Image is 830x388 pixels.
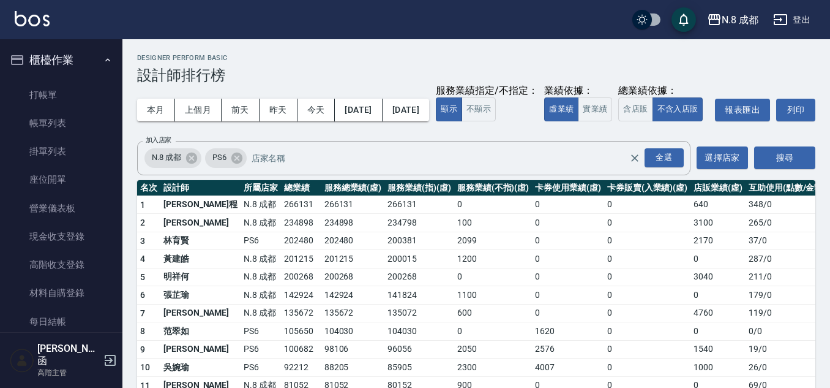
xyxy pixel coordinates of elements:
a: 打帳單 [5,81,118,109]
td: 1000 [690,359,746,377]
button: Open [642,146,686,170]
div: PS6 [205,148,247,168]
td: 142924 [281,286,321,305]
td: 0 [532,250,604,268]
td: 4760 [690,304,746,322]
td: 104030 [321,322,385,341]
td: 吳婉瑜 [160,359,241,377]
td: 2300 [454,359,532,377]
td: 26 / 0 [746,359,829,377]
td: 200015 [384,250,454,268]
span: 9 [140,344,145,354]
td: 19 / 0 [746,340,829,359]
td: 0 [532,304,604,322]
div: 業績依據： [544,85,612,97]
td: 88205 [321,359,385,377]
td: 234798 [384,214,454,232]
span: N.8 成都 [144,151,189,164]
button: [DATE] [335,99,382,121]
td: 1200 [454,250,532,268]
span: 10 [140,362,151,372]
button: 櫃檯作業 [5,44,118,76]
img: Logo [15,11,50,26]
td: 0 [532,268,604,286]
td: 0 [532,232,604,250]
button: Clear [626,150,643,167]
button: 列印 [776,99,815,121]
button: 顯示 [436,97,462,121]
td: 179 / 0 [746,286,829,305]
td: N.8 成都 [241,250,281,268]
h5: [PERSON_NAME]函 [37,343,100,367]
td: PS6 [241,322,281,341]
td: 265 / 0 [746,214,829,232]
td: 4007 [532,359,604,377]
td: 135672 [281,304,321,322]
div: 全選 [645,148,684,167]
td: 林育賢 [160,232,241,250]
td: 明祥何 [160,268,241,286]
th: 店販業績(虛) [690,180,746,196]
td: [PERSON_NAME] [160,340,241,359]
td: 119 / 0 [746,304,829,322]
td: 2170 [690,232,746,250]
button: 實業績 [578,97,612,121]
td: 96056 [384,340,454,359]
td: 348 / 0 [746,196,829,214]
td: 141824 [384,286,454,305]
td: 135672 [321,304,385,322]
td: 200268 [281,268,321,286]
td: 100682 [281,340,321,359]
td: 1620 [532,322,604,341]
td: 600 [454,304,532,322]
td: 3040 [690,268,746,286]
td: PS6 [241,340,281,359]
a: 材料自購登錄 [5,279,118,307]
div: N.8 成都 [144,148,201,168]
td: 92212 [281,359,321,377]
button: 昨天 [260,99,297,121]
span: 5 [140,272,145,282]
button: 今天 [297,99,335,121]
td: 0 [454,268,532,286]
td: 0 [690,250,746,268]
td: 105650 [281,322,321,341]
td: 2576 [532,340,604,359]
td: 142924 [321,286,385,305]
td: 266131 [384,196,454,214]
td: 85905 [384,359,454,377]
td: 200268 [321,268,385,286]
td: 200381 [384,232,454,250]
button: 登出 [768,9,815,31]
td: 0 [604,232,690,250]
td: 202480 [281,232,321,250]
td: 640 [690,196,746,214]
td: 201215 [281,250,321,268]
td: 201215 [321,250,385,268]
td: 黃建皓 [160,250,241,268]
td: N.8 成都 [241,286,281,305]
td: 266131 [321,196,385,214]
a: 帳單列表 [5,109,118,137]
button: 含店販 [618,97,652,121]
button: 搜尋 [754,146,815,169]
td: 135072 [384,304,454,322]
a: 營業儀表板 [5,194,118,223]
button: 不顯示 [462,97,496,121]
div: 總業績依據： [618,85,709,97]
td: 0 [690,322,746,341]
button: 不含入店販 [652,97,703,121]
a: 座位開單 [5,165,118,194]
a: 報表匯出 [715,99,770,121]
td: 0 [604,250,690,268]
button: 本月 [137,99,175,121]
td: 234898 [281,214,321,232]
span: 1 [140,200,145,210]
td: 0 [604,214,690,232]
td: 0 [604,286,690,305]
td: [PERSON_NAME]程 [160,196,241,214]
button: 虛業績 [544,97,578,121]
a: 高階收支登錄 [5,251,118,279]
td: 0 [454,196,532,214]
td: 1540 [690,340,746,359]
